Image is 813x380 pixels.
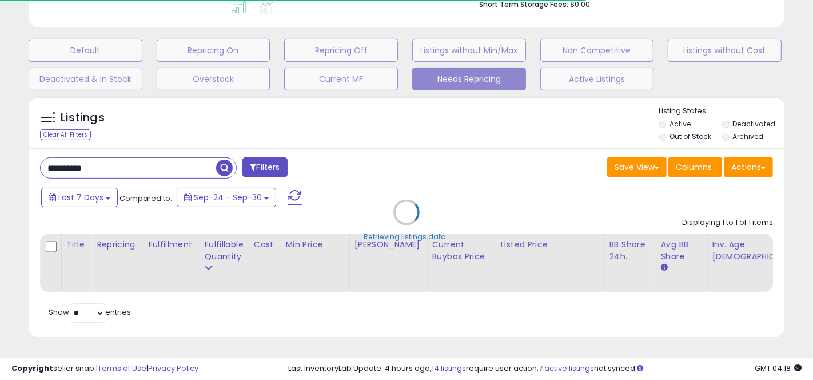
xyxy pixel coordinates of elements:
button: Listings without Cost [668,39,782,62]
button: Current MF [284,68,398,90]
span: 2025-10-11 04:18 GMT [755,363,802,374]
strong: Copyright [11,363,53,374]
a: 7 active listings [539,363,594,374]
button: Needs Repricing [412,68,526,90]
button: Default [29,39,142,62]
button: Overstock [157,68,270,90]
button: Deactivated & In Stock [29,68,142,90]
div: Last InventoryLab Update: 4 hours ago, require user action, not synced. [288,363,802,374]
button: Listings without Min/Max [412,39,526,62]
button: Active Listings [540,68,654,90]
a: Terms of Use [98,363,146,374]
button: Repricing On [157,39,270,62]
button: Non Competitive [540,39,654,62]
button: Repricing Off [284,39,398,62]
div: Retrieving listings data.. [364,232,449,243]
a: 14 listings [432,363,466,374]
div: seller snap | | [11,363,198,374]
a: Privacy Policy [148,363,198,374]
